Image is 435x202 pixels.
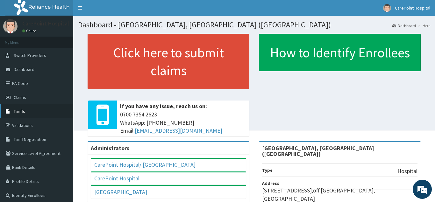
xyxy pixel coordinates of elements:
a: Dashboard [392,23,416,28]
img: User Image [3,19,18,33]
a: [GEOGRAPHIC_DATA] [94,188,147,196]
p: Hospital [397,167,417,175]
span: CarePoint Hospital [395,5,430,11]
p: CarePoint Hospital [22,21,69,26]
span: Tariffs [14,108,25,114]
a: Click here to submit claims [88,34,249,89]
a: CarePoint Hospital [94,175,139,182]
a: CarePoint Hospital/ [GEOGRAPHIC_DATA] [94,161,196,168]
span: Claims [14,94,26,100]
span: Dashboard [14,66,34,72]
li: Here [417,23,430,28]
a: Online [22,29,38,33]
span: 0700 7354 2623 WhatsApp: [PHONE_NUMBER] Email: [120,110,246,135]
b: Administrators [91,144,129,152]
span: Switch Providers [14,52,46,58]
img: User Image [383,4,391,12]
strong: [GEOGRAPHIC_DATA], [GEOGRAPHIC_DATA] ([GEOGRAPHIC_DATA]) [262,144,374,157]
b: Type [262,167,273,173]
b: If you have any issue, reach us on: [120,102,207,110]
span: Tariff Negotiation [14,136,46,142]
b: Address [262,180,279,186]
h1: Dashboard - [GEOGRAPHIC_DATA], [GEOGRAPHIC_DATA] ([GEOGRAPHIC_DATA]) [78,21,430,29]
a: [EMAIL_ADDRESS][DOMAIN_NAME] [135,127,222,134]
a: How to Identify Enrollees [259,34,421,71]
